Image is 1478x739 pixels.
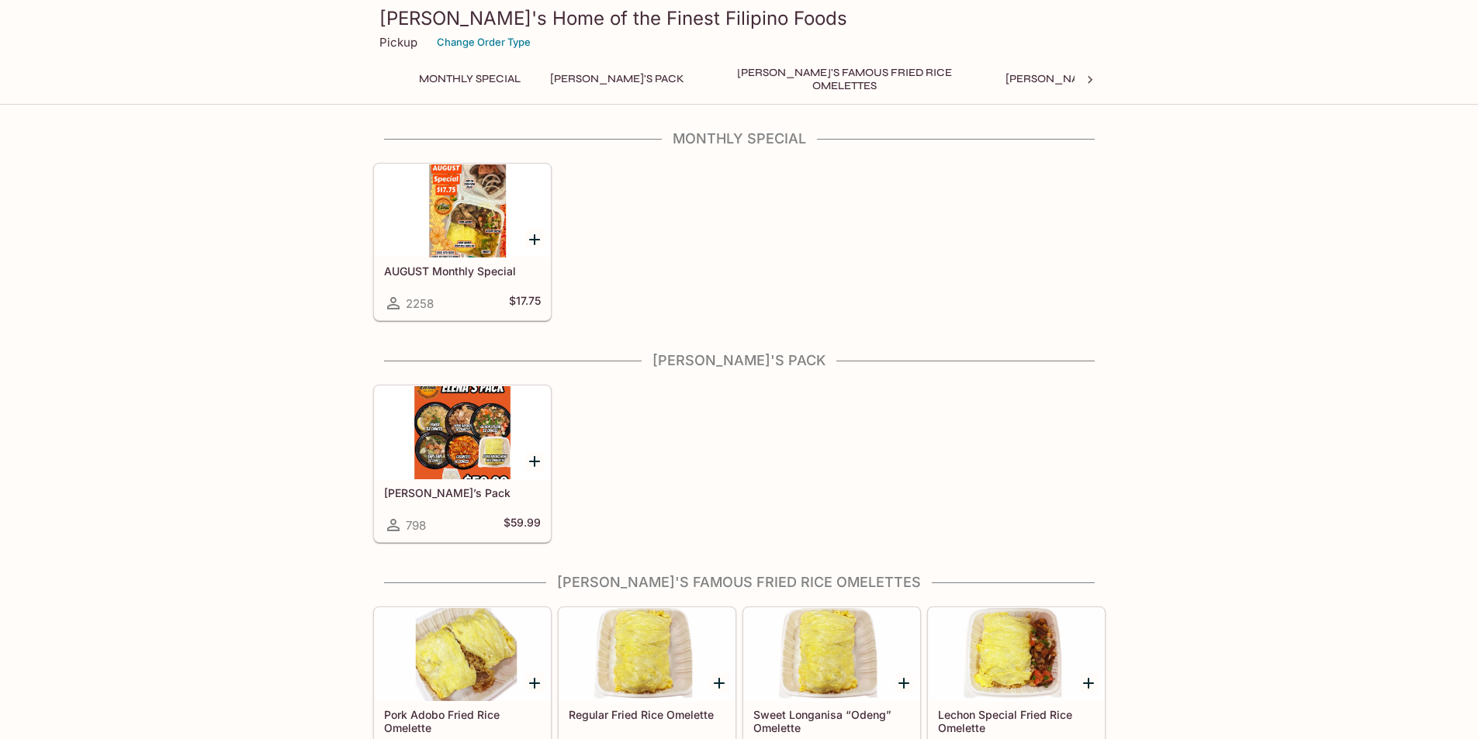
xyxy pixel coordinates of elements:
[373,352,1106,369] h4: [PERSON_NAME]'s Pack
[559,608,735,701] div: Regular Fried Rice Omelette
[744,608,919,701] div: Sweet Longanisa “Odeng” Omelette
[929,608,1104,701] div: Lechon Special Fried Rice Omelette
[525,673,545,692] button: Add Pork Adobo Fried Rice Omelette
[384,486,541,499] h5: [PERSON_NAME]’s Pack
[375,386,550,479] div: Elena’s Pack
[753,708,910,734] h5: Sweet Longanisa “Odeng” Omelette
[375,164,550,257] div: AUGUST Monthly Special
[384,264,541,278] h5: AUGUST Monthly Special
[710,673,729,692] button: Add Regular Fried Rice Omelette
[379,35,417,50] p: Pickup
[525,451,545,471] button: Add Elena’s Pack
[705,68,985,90] button: [PERSON_NAME]'s Famous Fried Rice Omelettes
[938,708,1095,734] h5: Lechon Special Fried Rice Omelette
[374,164,551,320] a: AUGUST Monthly Special2258$17.75
[373,574,1106,591] h4: [PERSON_NAME]'s Famous Fried Rice Omelettes
[997,68,1195,90] button: [PERSON_NAME]'s Mixed Plates
[379,6,1099,30] h3: [PERSON_NAME]'s Home of the Finest Filipino Foods
[410,68,529,90] button: Monthly Special
[504,516,541,534] h5: $59.99
[569,708,725,721] h5: Regular Fried Rice Omelette
[373,130,1106,147] h4: Monthly Special
[895,673,914,692] button: Add Sweet Longanisa “Odeng” Omelette
[430,30,538,54] button: Change Order Type
[406,296,434,311] span: 2258
[375,608,550,701] div: Pork Adobo Fried Rice Omelette
[509,294,541,313] h5: $17.75
[542,68,693,90] button: [PERSON_NAME]'s Pack
[1079,673,1099,692] button: Add Lechon Special Fried Rice Omelette
[384,708,541,734] h5: Pork Adobo Fried Rice Omelette
[525,230,545,249] button: Add AUGUST Monthly Special
[406,518,426,533] span: 798
[374,385,551,542] a: [PERSON_NAME]’s Pack798$59.99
